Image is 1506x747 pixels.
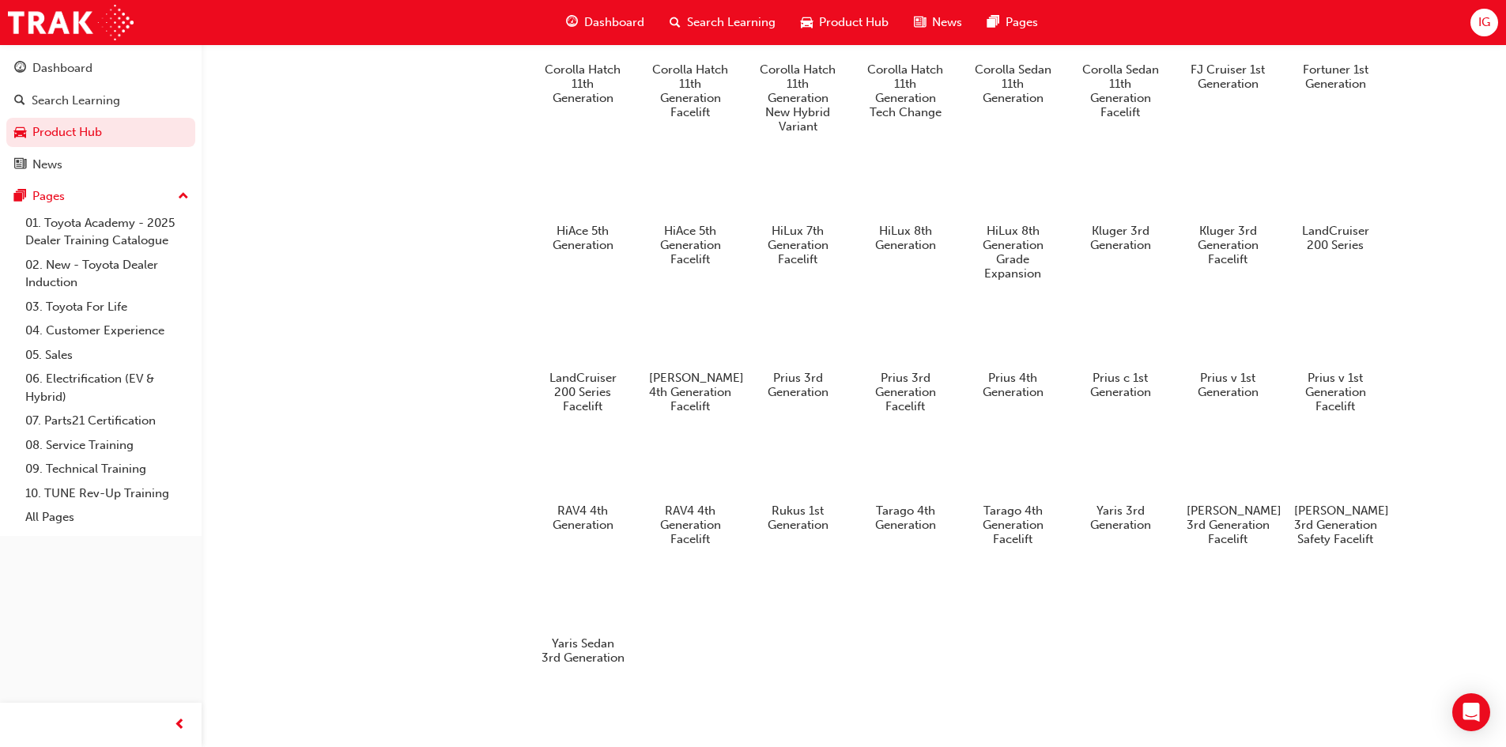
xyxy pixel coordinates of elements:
a: Yaris Sedan 3rd Generation [535,565,630,671]
h5: Corolla Hatch 11th Generation [542,62,625,105]
a: [PERSON_NAME] 3rd Generation Safety Facelift [1288,432,1383,553]
h5: Corolla Hatch 11th Generation Facelift [649,62,732,119]
span: pages-icon [987,13,999,32]
a: RAV4 4th Generation Facelift [643,432,738,553]
a: 01. Toyota Academy - 2025 Dealer Training Catalogue [19,211,195,253]
a: HiAce 5th Generation [535,153,630,258]
span: Pages [1006,13,1038,32]
h5: RAV4 4th Generation [542,504,625,532]
a: 07. Parts21 Certification [19,409,195,433]
h5: [PERSON_NAME] 3rd Generation Facelift [1187,504,1270,546]
h5: Fortuner 1st Generation [1294,62,1377,91]
h5: Corolla Hatch 11th Generation New Hybrid Variant [757,62,840,134]
a: Prius 3rd Generation [750,300,845,406]
a: Prius 3rd Generation Facelift [858,300,953,420]
h5: Corolla Sedan 11th Generation Facelift [1079,62,1162,119]
h5: Tarago 4th Generation Facelift [972,504,1055,546]
a: Dashboard [6,54,195,83]
span: search-icon [670,13,681,32]
span: up-icon [178,187,189,207]
a: Tarago 4th Generation [858,432,953,538]
a: 09. Technical Training [19,457,195,481]
a: car-iconProduct Hub [788,6,901,39]
a: HiAce 5th Generation Facelift [643,153,738,273]
span: Product Hub [819,13,889,32]
a: Prius 4th Generation [965,300,1060,406]
h5: RAV4 4th Generation Facelift [649,504,732,546]
a: 03. Toyota For Life [19,295,195,319]
a: HiLux 7th Generation Facelift [750,153,845,273]
h5: [PERSON_NAME] 4th Generation Facelift [649,371,732,413]
a: Tarago 4th Generation Facelift [965,432,1060,553]
h5: Kluger 3rd Generation [1079,224,1162,252]
a: Search Learning [6,86,195,115]
img: Trak [8,5,134,40]
span: guage-icon [14,62,26,76]
span: car-icon [14,126,26,140]
a: LandCruiser 200 Series [1288,153,1383,258]
h5: HiLux 8th Generation Grade Expansion [972,224,1055,281]
span: prev-icon [174,715,186,735]
h5: Prius c 1st Generation [1079,371,1162,399]
h5: HiAce 5th Generation Facelift [649,224,732,266]
a: [PERSON_NAME] 4th Generation Facelift [643,300,738,420]
h5: Yaris 3rd Generation [1079,504,1162,532]
button: IG [1470,9,1498,36]
a: Kluger 3rd Generation [1073,153,1168,258]
h5: HiLux 7th Generation Facelift [757,224,840,266]
span: news-icon [14,158,26,172]
h5: Prius v 1st Generation [1187,371,1270,399]
a: HiLux 8th Generation Grade Expansion [965,153,1060,287]
span: car-icon [801,13,813,32]
a: Prius c 1st Generation [1073,300,1168,406]
a: guage-iconDashboard [553,6,657,39]
a: All Pages [19,505,195,530]
h5: FJ Cruiser 1st Generation [1187,62,1270,91]
div: Pages [32,187,65,206]
span: news-icon [914,13,926,32]
h5: Prius 3rd Generation [757,371,840,399]
a: RAV4 4th Generation [535,432,630,538]
a: LandCruiser 200 Series Facelift [535,300,630,420]
h5: Prius 4th Generation [972,371,1055,399]
button: Pages [6,182,195,211]
span: Search Learning [687,13,776,32]
h5: Kluger 3rd Generation Facelift [1187,224,1270,266]
div: Open Intercom Messenger [1452,693,1490,731]
div: Dashboard [32,59,92,77]
a: HiLux 8th Generation [858,153,953,258]
a: 08. Service Training [19,433,195,458]
h5: LandCruiser 200 Series [1294,224,1377,252]
h5: HiLux 8th Generation [864,224,947,252]
a: News [6,150,195,179]
button: DashboardSearch LearningProduct HubNews [6,51,195,182]
a: Kluger 3rd Generation Facelift [1180,153,1275,273]
a: news-iconNews [901,6,975,39]
h5: Prius v 1st Generation Facelift [1294,371,1377,413]
a: 06. Electrification (EV & Hybrid) [19,367,195,409]
a: 10. TUNE Rev-Up Training [19,481,195,506]
span: pages-icon [14,190,26,204]
a: Yaris 3rd Generation [1073,432,1168,538]
a: 04. Customer Experience [19,319,195,343]
a: Rukus 1st Generation [750,432,845,538]
a: 02. New - Toyota Dealer Induction [19,253,195,295]
h5: Corolla Sedan 11th Generation [972,62,1055,105]
span: guage-icon [566,13,578,32]
a: [PERSON_NAME] 3rd Generation Facelift [1180,432,1275,553]
div: News [32,156,62,174]
h5: [PERSON_NAME] 3rd Generation Safety Facelift [1294,504,1377,546]
h5: Rukus 1st Generation [757,504,840,532]
h5: LandCruiser 200 Series Facelift [542,371,625,413]
h5: Corolla Hatch 11th Generation Tech Change [864,62,947,119]
span: IG [1478,13,1490,32]
span: News [932,13,962,32]
h5: HiAce 5th Generation [542,224,625,252]
a: Prius v 1st Generation [1180,300,1275,406]
h5: Tarago 4th Generation [864,504,947,532]
h5: Yaris Sedan 3rd Generation [542,636,625,665]
div: Search Learning [32,92,120,110]
a: 05. Sales [19,343,195,368]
